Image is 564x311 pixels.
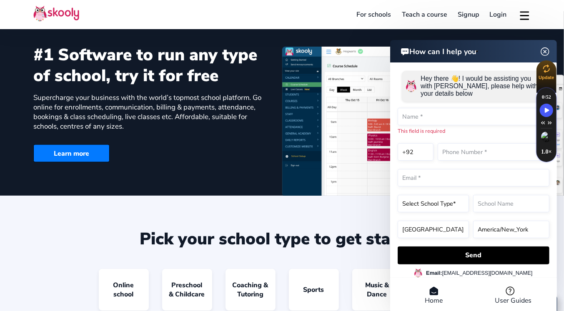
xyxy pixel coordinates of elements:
a: Signup [452,8,484,21]
img: Skooly [33,5,79,22]
a: Music & Dance [352,269,402,311]
a: Login [484,8,512,21]
a: For schools [351,8,397,21]
a: Coaching & Tutoring [226,269,276,311]
a: Sports [289,269,339,311]
div: Pick your school type to get started [33,229,531,249]
a: Teach a course [396,8,452,21]
div: #1 Software to run any type of school, try it for free [33,45,262,86]
a: Learn more [33,144,110,162]
div: Supercharge your business with the world’s topmost school platform. Go online for enrollments, co... [33,93,262,131]
a: Online school [99,269,149,311]
button: menu outline [519,8,531,22]
a: Preschool & Childcare [162,269,212,311]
